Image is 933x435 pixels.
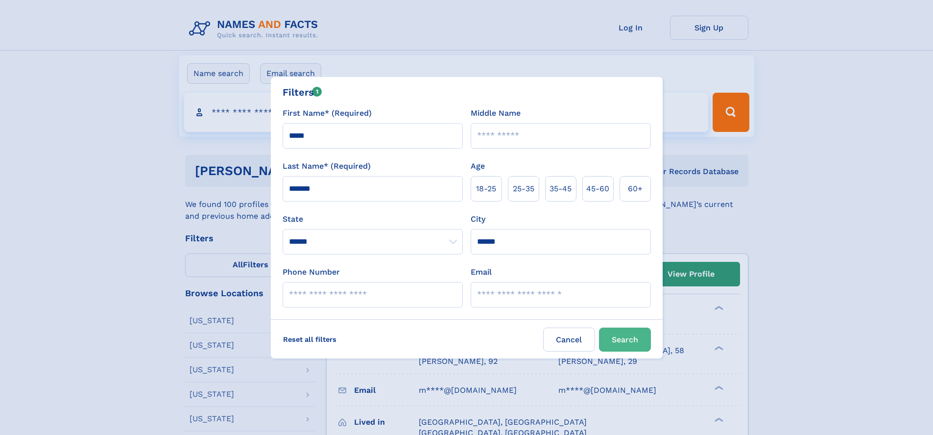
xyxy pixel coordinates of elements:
label: Cancel [543,328,595,352]
label: Age [471,160,485,172]
label: Middle Name [471,107,521,119]
span: 60+ [628,183,643,195]
label: First Name* (Required) [283,107,372,119]
label: Email [471,266,492,278]
span: 45‑60 [586,183,609,195]
span: 25‑35 [513,183,534,195]
span: 18‑25 [476,183,496,195]
div: Filters [283,85,322,100]
label: State [283,213,463,225]
label: City [471,213,485,225]
label: Last Name* (Required) [283,160,371,172]
label: Reset all filters [277,328,343,351]
span: 35‑45 [550,183,572,195]
button: Search [599,328,651,352]
label: Phone Number [283,266,340,278]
